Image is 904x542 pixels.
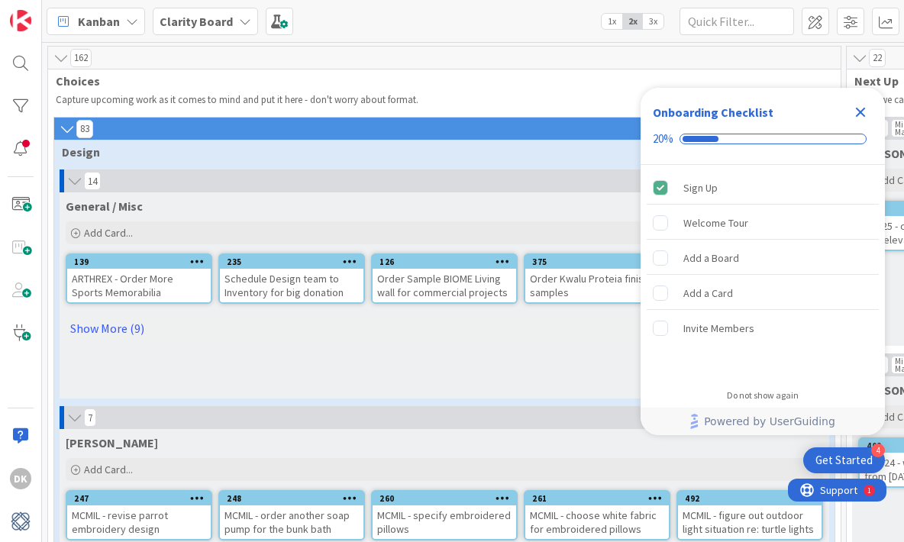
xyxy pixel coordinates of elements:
[676,490,823,540] a: 492MCMIL - figure out outdoor light situation re: turtle lights
[678,505,822,539] div: MCMIL - figure out outdoor light situation re: turtle lights
[647,276,879,310] div: Add a Card is incomplete.
[66,316,823,340] a: Show More (9)
[647,241,879,275] div: Add a Board is incomplete.
[220,492,363,505] div: 248
[220,255,363,302] div: 235Schedule Design team to Inventory for big donation
[525,505,669,539] div: MCMIL - choose white fabric for embroidered pillows
[84,408,96,427] span: 7
[871,444,885,457] div: 4
[218,253,365,304] a: 235Schedule Design team to Inventory for big donation
[653,132,673,146] div: 20%
[525,492,669,505] div: 261
[379,493,516,504] div: 260
[220,492,363,539] div: 248MCMIL - order another soap pump for the bunk bath
[647,311,879,345] div: Invite Members is incomplete.
[56,73,822,89] span: Choices
[869,49,886,67] span: 22
[704,412,835,431] span: Powered by UserGuiding
[227,256,363,267] div: 235
[10,10,31,31] img: Visit kanbanzone.com
[373,255,516,302] div: 126Order Sample BIOME Living wall for commercial projects
[680,8,794,35] input: Quick Filter...
[647,206,879,240] div: Welcome Tour is incomplete.
[803,447,885,473] div: Open Get Started checklist, remaining modules: 4
[371,490,518,540] a: 260MCMIL - specify embroidered pillows
[373,492,516,539] div: 260MCMIL - specify embroidered pillows
[62,144,815,160] span: Design
[218,490,365,540] a: 248MCMIL - order another soap pump for the bunk bath
[379,256,516,267] div: 126
[653,132,873,146] div: Checklist progress: 20%
[74,256,211,267] div: 139
[10,511,31,532] img: avatar
[648,408,877,435] a: Powered by UserGuiding
[10,468,31,489] div: DK
[32,2,69,21] span: Support
[84,172,101,190] span: 14
[678,492,822,539] div: 492MCMIL - figure out outdoor light situation re: turtle lights
[79,6,83,18] div: 1
[525,269,669,302] div: Order Kwalu Proteia finish samples
[373,505,516,539] div: MCMIL - specify embroidered pillows
[641,408,885,435] div: Footer
[84,226,133,240] span: Add Card...
[66,435,158,450] span: MCMIL McMillon
[622,14,643,29] span: 2x
[67,492,211,505] div: 247
[678,492,822,505] div: 492
[727,389,799,402] div: Do not show again
[683,249,739,267] div: Add a Board
[602,14,622,29] span: 1x
[67,255,211,302] div: 139ARTHREX - Order More Sports Memorabilia
[371,253,518,304] a: 126Order Sample BIOME Living wall for commercial projects
[525,255,669,269] div: 375
[373,269,516,302] div: Order Sample BIOME Living wall for commercial projects
[76,120,93,138] span: 83
[683,319,754,337] div: Invite Members
[653,103,773,121] div: Onboarding Checklist
[67,255,211,269] div: 139
[66,253,212,304] a: 139ARTHREX - Order More Sports Memorabilia
[683,179,718,197] div: Sign Up
[220,505,363,539] div: MCMIL - order another soap pump for the bunk bath
[220,255,363,269] div: 235
[227,493,363,504] div: 248
[67,505,211,539] div: MCMIL - revise parrot embroidery design
[84,463,133,476] span: Add Card...
[67,269,211,302] div: ARTHREX - Order More Sports Memorabilia
[67,492,211,539] div: 247MCMIL - revise parrot embroidery design
[373,255,516,269] div: 126
[373,492,516,505] div: 260
[848,100,873,124] div: Close Checklist
[815,453,873,468] div: Get Started
[56,94,833,106] p: Capture upcoming work as it comes to mind and put it here - don't worry about format.
[74,493,211,504] div: 247
[641,88,885,435] div: Checklist Container
[643,14,663,29] span: 3x
[683,214,748,232] div: Welcome Tour
[220,269,363,302] div: Schedule Design team to Inventory for big donation
[525,255,669,302] div: 375Order Kwalu Proteia finish samples
[524,490,670,540] a: 261MCMIL - choose white fabric for embroidered pillows
[160,14,233,29] b: Clarity Board
[532,256,669,267] div: 375
[685,493,822,504] div: 492
[525,492,669,539] div: 261MCMIL - choose white fabric for embroidered pillows
[66,490,212,540] a: 247MCMIL - revise parrot embroidery design
[532,493,669,504] div: 261
[641,165,885,379] div: Checklist items
[78,12,120,31] span: Kanban
[70,49,92,67] span: 162
[524,253,670,304] a: 375Order Kwalu Proteia finish samples
[683,284,733,302] div: Add a Card
[66,198,143,214] span: General / Misc
[647,171,879,205] div: Sign Up is complete.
